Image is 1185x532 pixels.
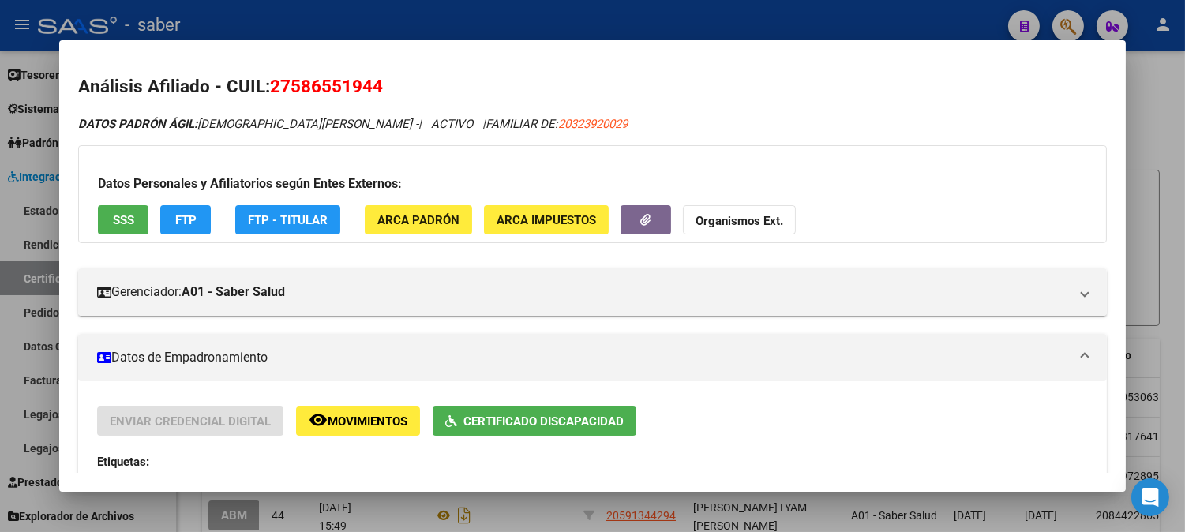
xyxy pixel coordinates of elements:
[683,205,796,234] button: Organismos Ext.
[1131,478,1169,516] div: Open Intercom Messenger
[97,455,149,469] strong: Etiquetas:
[365,205,472,234] button: ARCA Padrón
[97,472,136,486] strong: Estado:
[136,472,178,486] strong: ACTIVO
[97,283,1069,302] mat-panel-title: Gerenciador:
[175,213,197,227] span: FTP
[98,174,1087,193] h3: Datos Personales y Afiliatorios según Entes Externos:
[110,414,271,429] span: Enviar Credencial Digital
[433,406,636,436] button: Certificado Discapacidad
[78,268,1107,316] mat-expansion-panel-header: Gerenciador:A01 - Saber Salud
[113,213,134,227] span: SSS
[463,414,624,429] span: Certificado Discapacidad
[235,205,340,234] button: FTP - Titular
[182,283,285,302] strong: A01 - Saber Salud
[309,410,328,429] mat-icon: remove_red_eye
[78,117,628,131] i: | ACTIVO |
[484,205,609,234] button: ARCA Impuestos
[97,348,1069,367] mat-panel-title: Datos de Empadronamiento
[696,214,783,228] strong: Organismos Ext.
[497,213,596,227] span: ARCA Impuestos
[78,117,197,131] strong: DATOS PADRÓN ÁGIL:
[78,334,1107,381] mat-expansion-panel-header: Datos de Empadronamiento
[296,406,420,436] button: Movimientos
[78,73,1107,100] h2: Análisis Afiliado - CUIL:
[377,213,459,227] span: ARCA Padrón
[248,213,328,227] span: FTP - Titular
[78,117,418,131] span: [DEMOGRAPHIC_DATA][PERSON_NAME] -
[160,205,211,234] button: FTP
[97,406,283,436] button: Enviar Credencial Digital
[558,117,628,131] span: 20323920029
[328,414,407,429] span: Movimientos
[486,117,628,131] span: FAMILIAR DE:
[98,205,148,234] button: SSS
[270,76,383,96] span: 27586551944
